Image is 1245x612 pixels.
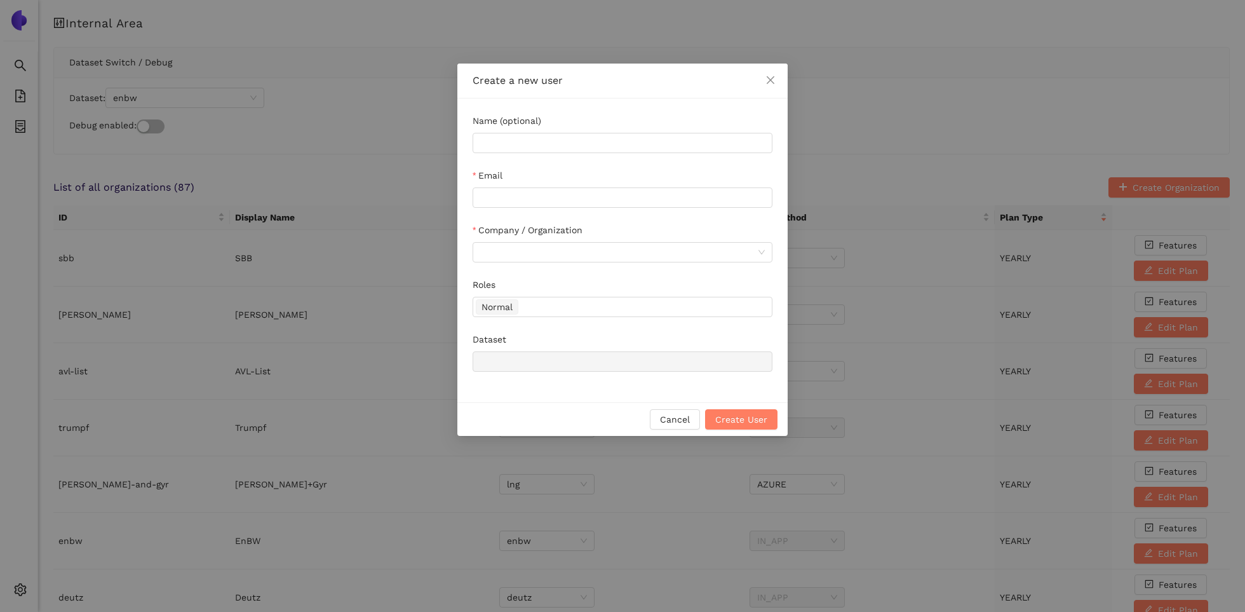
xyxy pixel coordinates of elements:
span: Normal [481,300,513,314]
button: Cancel [650,409,700,430]
label: Roles [473,278,495,292]
input: Dataset [473,351,772,372]
label: Email [473,168,502,182]
label: Dataset [473,332,506,346]
span: Normal [476,299,518,315]
span: Cancel [660,412,690,426]
input: Email [473,187,772,208]
input: Name (optional) [473,133,772,153]
span: close [765,75,776,85]
label: Name (optional) [473,114,541,128]
span: Create User [715,412,767,426]
button: Create User [705,409,777,430]
label: Company / Organization [473,223,582,237]
div: Create a new user [473,74,772,88]
button: Close [753,64,788,98]
input: Company / Organization [480,243,756,262]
